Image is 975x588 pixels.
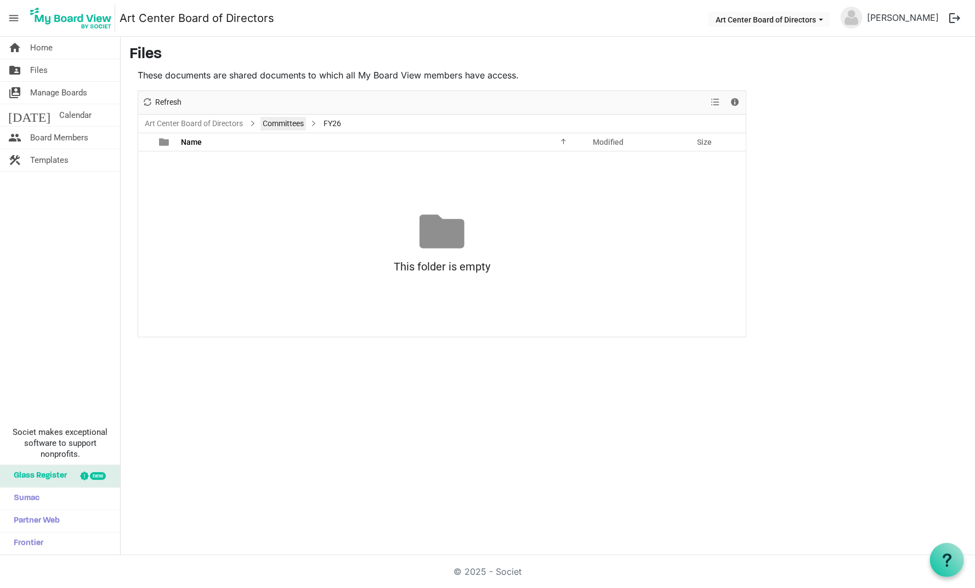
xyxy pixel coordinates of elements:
h3: Files [129,46,966,64]
div: Refresh [138,91,185,114]
img: My Board View Logo [27,4,115,32]
div: This folder is empty [138,254,746,279]
a: Art Center Board of Directors [143,117,245,131]
span: Partner Web [8,510,60,532]
a: My Board View Logo [27,4,120,32]
span: Name [181,138,202,146]
span: people [8,127,21,149]
span: Glass Register [8,465,67,487]
span: Frontier [8,533,43,555]
p: These documents are shared documents to which all My Board View members have access. [138,69,746,82]
span: Modified [593,138,623,146]
span: Sumac [8,488,39,510]
span: folder_shared [8,59,21,81]
span: Manage Boards [30,82,87,104]
span: Files [30,59,48,81]
button: Refresh [140,95,184,109]
span: Size [697,138,712,146]
span: Board Members [30,127,88,149]
span: Templates [30,149,69,171]
span: Calendar [59,104,92,126]
span: Home [30,37,53,59]
a: [PERSON_NAME] [863,7,943,29]
div: Details [725,91,744,114]
button: logout [943,7,966,30]
div: View [707,91,725,114]
span: Refresh [154,95,183,109]
span: Societ makes exceptional software to support nonprofits. [5,427,115,460]
button: Art Center Board of Directors dropdownbutton [708,12,830,27]
span: switch_account [8,82,21,104]
a: © 2025 - Societ [454,566,521,577]
button: View dropdownbutton [709,95,722,109]
img: no-profile-picture.svg [841,7,863,29]
span: menu [3,8,24,29]
button: Details [728,95,742,109]
span: FY26 [321,117,343,131]
span: home [8,37,21,59]
span: [DATE] [8,104,50,126]
span: construction [8,149,21,171]
div: new [90,472,106,480]
a: Committees [260,117,306,131]
a: Art Center Board of Directors [120,7,274,29]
